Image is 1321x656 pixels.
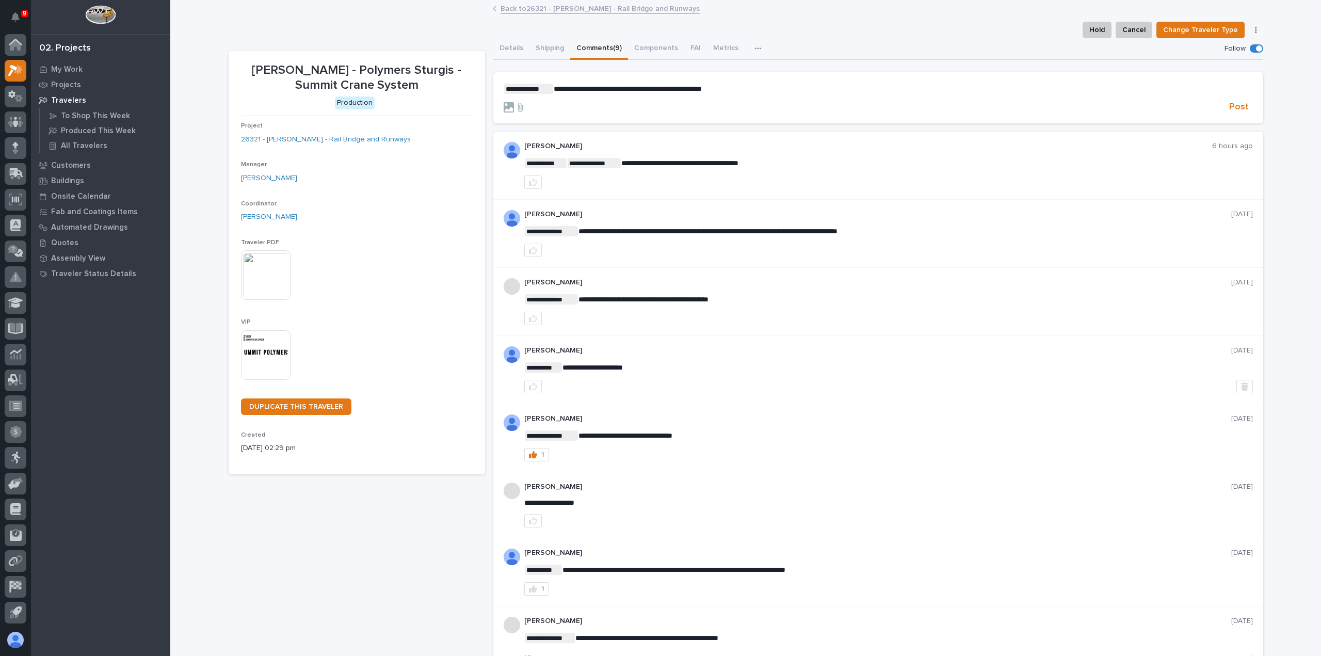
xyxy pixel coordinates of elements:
[85,5,116,24] img: Workspace Logo
[524,483,1231,491] p: [PERSON_NAME]
[684,38,707,60] button: FAI
[524,312,542,325] button: like this post
[524,514,542,527] button: like this post
[13,12,26,29] div: Notifications9
[493,38,529,60] button: Details
[501,2,700,14] a: Back to26321 - [PERSON_NAME] - Rail Bridge and Runways
[241,432,265,438] span: Created
[504,549,520,565] img: AOh14GjSnsZhInYMAl2VIng-st1Md8In0uqDMk7tOoQNx6CrVl7ct0jB5IZFYVrQT5QA0cOuF6lsKrjh3sjyefAjBh-eRxfSk...
[39,43,91,54] div: 02. Projects
[40,138,170,153] a: All Travelers
[1229,101,1249,113] span: Post
[31,188,170,204] a: Onsite Calendar
[628,38,684,60] button: Components
[31,157,170,173] a: Customers
[31,61,170,77] a: My Work
[241,239,279,246] span: Traveler PDF
[241,123,263,129] span: Project
[51,238,78,248] p: Quotes
[524,278,1231,287] p: [PERSON_NAME]
[1225,44,1246,53] p: Follow
[1163,24,1238,36] span: Change Traveler Type
[241,443,473,454] p: [DATE] 02:29 pm
[1212,142,1253,151] p: 6 hours ago
[241,319,251,325] span: VIP
[31,77,170,92] a: Projects
[51,65,83,74] p: My Work
[249,403,343,410] span: DUPLICATE THIS TRAVELER
[31,235,170,250] a: Quotes
[241,212,297,222] a: [PERSON_NAME]
[524,582,549,596] button: 1
[504,210,520,227] img: AOh14GjpcA6ydKGAvwfezp8OhN30Q3_1BHk5lQOeczEvCIoEuGETHm2tT-JUDAHyqffuBe4ae2BInEDZwLlH3tcCd_oYlV_i4...
[1231,278,1253,287] p: [DATE]
[524,244,542,257] button: like this post
[1225,101,1253,113] button: Post
[51,192,111,201] p: Onsite Calendar
[51,96,86,105] p: Travelers
[1231,483,1253,491] p: [DATE]
[241,134,411,145] a: 26321 - [PERSON_NAME] - Rail Bridge and Runways
[61,126,136,136] p: Produced This Week
[31,250,170,266] a: Assembly View
[31,204,170,219] a: Fab and Coatings Items
[241,201,277,207] span: Coordinator
[707,38,745,60] button: Metrics
[5,629,26,651] button: users-avatar
[1236,380,1253,393] button: Delete post
[524,380,542,393] button: like this post
[504,414,520,431] img: AOh14GjpcA6ydKGAvwfezp8OhN30Q3_1BHk5lQOeczEvCIoEuGETHm2tT-JUDAHyqffuBe4ae2BInEDZwLlH3tcCd_oYlV_i4...
[241,162,267,168] span: Manager
[504,346,520,363] img: ALV-UjW1D-ML-FnCt4FgU8x4S79KJqwX3TQHk7UYGtoy9jV5yY8fpjVEvRQNbvDwvk-GQ6vc8cB5lOH07uFCwEYx9Ysx_wxRe...
[1116,22,1152,38] button: Cancel
[1083,22,1111,38] button: Hold
[1156,22,1245,38] button: Change Traveler Type
[51,207,138,217] p: Fab and Coatings Items
[23,10,26,17] p: 9
[51,161,91,170] p: Customers
[1231,617,1253,626] p: [DATE]
[31,219,170,235] a: Automated Drawings
[241,173,297,184] a: [PERSON_NAME]
[524,414,1231,423] p: [PERSON_NAME]
[61,141,107,151] p: All Travelers
[51,223,128,232] p: Automated Drawings
[51,269,136,279] p: Traveler Status Details
[524,617,1231,626] p: [PERSON_NAME]
[1231,346,1253,355] p: [DATE]
[51,254,105,263] p: Assembly View
[524,142,1212,151] p: [PERSON_NAME]
[1122,24,1146,36] span: Cancel
[541,585,544,593] div: 1
[40,108,170,123] a: To Shop This Week
[504,142,520,158] img: AFdZucrzKcpQKH9jC-cfEsAZSAlTzo7yxz5Vk-WBr5XOv8fk2o2SBDui5wJFEtGkd79H79_oczbMRVxsFnQCrP5Je6bcu5vP_...
[524,346,1231,355] p: [PERSON_NAME]
[1231,414,1253,423] p: [DATE]
[241,63,473,93] p: [PERSON_NAME] - Polymers Sturgis - Summit Crane System
[524,448,549,461] button: 1
[524,549,1231,557] p: [PERSON_NAME]
[529,38,570,60] button: Shipping
[51,81,81,90] p: Projects
[40,123,170,138] a: Produced This Week
[31,266,170,281] a: Traveler Status Details
[31,173,170,188] a: Buildings
[5,6,26,28] button: Notifications
[335,97,375,109] div: Production
[524,175,542,189] button: like this post
[541,451,544,458] div: 1
[1089,24,1105,36] span: Hold
[241,398,351,415] a: DUPLICATE THIS TRAVELER
[524,210,1231,219] p: [PERSON_NAME]
[61,111,130,121] p: To Shop This Week
[51,177,84,186] p: Buildings
[1231,210,1253,219] p: [DATE]
[31,92,170,108] a: Travelers
[570,38,628,60] button: Comments (9)
[1231,549,1253,557] p: [DATE]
